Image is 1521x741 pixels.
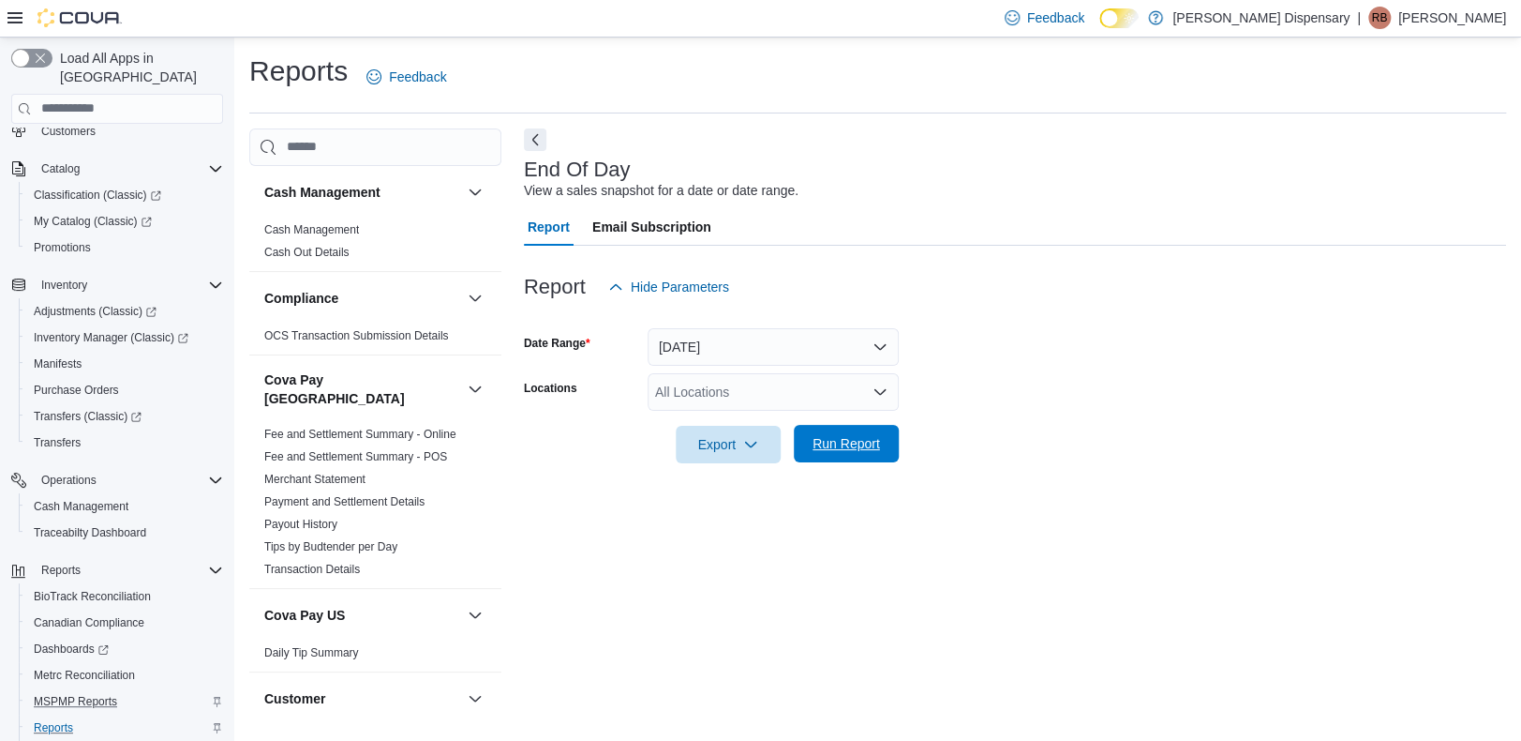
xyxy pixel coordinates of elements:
button: Operations [34,469,104,491]
button: Reports [34,559,88,582]
button: Inventory [4,272,231,298]
span: Cash Management [34,499,128,514]
button: Cova Pay [GEOGRAPHIC_DATA] [264,370,460,408]
a: Adjustments (Classic) [26,300,164,323]
span: Classification (Classic) [34,188,161,203]
span: Canadian Compliance [34,615,144,630]
div: Cova Pay US [249,642,501,672]
a: Payment and Settlement Details [264,495,425,508]
button: Cova Pay [GEOGRAPHIC_DATA] [464,378,486,401]
span: Payout History [264,517,337,532]
h3: Customer [264,689,325,708]
div: Cash Management [249,219,501,271]
span: Promotions [26,236,223,259]
button: Reports [19,715,231,741]
button: Open list of options [872,385,887,400]
span: Reports [26,717,223,739]
span: Report [528,208,570,246]
span: Reports [34,720,73,735]
a: Transfers [26,431,88,454]
p: [PERSON_NAME] [1398,7,1506,29]
button: MSPMP Reports [19,688,231,715]
a: Payout History [264,518,337,531]
span: Traceabilty Dashboard [34,525,146,540]
span: Adjustments (Classic) [34,304,157,319]
h3: Cova Pay US [264,606,345,625]
span: Customers [34,119,223,143]
span: My Catalog (Classic) [34,214,152,229]
a: Cash Management [26,495,136,518]
button: Promotions [19,234,231,261]
label: Locations [524,381,577,396]
div: View a sales snapshot for a date or date range. [524,181,798,201]
span: Fee and Settlement Summary - POS [264,449,447,464]
span: Inventory Manager (Classic) [26,326,223,349]
div: Compliance [249,325,501,355]
span: Metrc Reconciliation [34,668,135,683]
a: Promotions [26,236,98,259]
span: MSPMP Reports [34,694,117,709]
span: BioTrack Reconciliation [26,585,223,608]
button: Compliance [464,287,486,310]
span: Reports [34,559,223,582]
a: Reports [26,717,81,739]
a: Canadian Compliance [26,612,152,634]
span: Customers [41,124,96,139]
div: Regina Billingsley [1368,7,1391,29]
button: Reports [4,557,231,583]
p: [PERSON_NAME] Dispensary [1172,7,1350,29]
button: Canadian Compliance [19,610,231,636]
span: Load All Apps in [GEOGRAPHIC_DATA] [52,49,223,86]
a: Transaction Details [264,563,360,576]
span: Transfers (Classic) [34,409,142,424]
span: Promotions [34,240,91,255]
div: Cova Pay [GEOGRAPHIC_DATA] [249,423,501,588]
h3: Compliance [264,289,338,308]
a: Traceabilty Dashboard [26,522,154,544]
a: Daily Tip Summary [264,646,359,659]
h3: Cash Management [264,183,380,202]
button: Cash Management [19,493,231,520]
button: Cova Pay US [464,604,486,627]
span: Purchase Orders [34,383,119,398]
a: Fee and Settlement Summary - POS [264,450,447,463]
span: Traceabilty Dashboard [26,522,223,544]
span: BioTrack Reconciliation [34,589,151,604]
button: Hide Parameters [601,268,737,306]
a: Fee and Settlement Summary - Online [264,428,456,441]
span: OCS Transaction Submission Details [264,328,449,343]
button: Cash Management [264,183,460,202]
span: Dashboards [26,638,223,660]
a: Feedback [359,58,454,96]
a: Merchant Statement [264,473,365,486]
a: Transfers (Classic) [26,405,149,428]
span: My Catalog (Classic) [26,210,223,233]
span: Inventory Manager (Classic) [34,330,188,345]
button: Run Report [794,425,899,462]
a: Classification (Classic) [19,182,231,208]
span: Adjustments (Classic) [26,300,223,323]
span: Metrc Reconciliation [26,664,223,687]
label: Date Range [524,336,590,351]
span: Fee and Settlement Summary - Online [264,427,456,442]
h3: End Of Day [524,159,631,181]
a: Manifests [26,353,89,375]
a: Cash Management [264,223,359,236]
span: Inventory [41,278,87,293]
a: Adjustments (Classic) [19,298,231,325]
button: Customer [464,688,486,710]
a: Dashboards [19,636,231,662]
span: Feedback [1027,8,1084,27]
span: Feedback [389,68,446,86]
button: Export [676,426,781,463]
button: Traceabilty Dashboard [19,520,231,546]
button: Customer [264,689,460,708]
a: Inventory Manager (Classic) [26,326,196,349]
span: Classification (Classic) [26,184,223,206]
span: Tips by Budtender per Day [264,539,397,554]
a: Transfers (Classic) [19,403,231,430]
span: Dashboards [34,642,109,657]
span: Canadian Compliance [26,612,223,634]
span: Export [687,426,769,463]
button: Cash Management [464,181,486,204]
